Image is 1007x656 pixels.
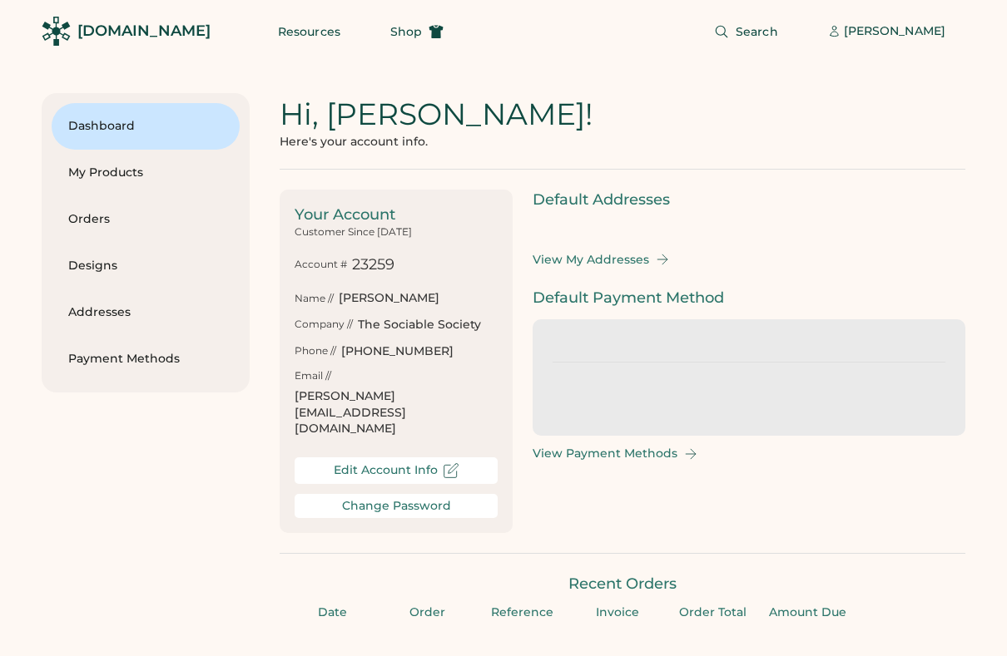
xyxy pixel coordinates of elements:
[295,388,498,437] div: [PERSON_NAME][EMAIL_ADDRESS][DOMAIN_NAME]
[42,17,71,46] img: Rendered Logo - Screens
[295,225,412,239] div: Customer Since [DATE]
[295,344,336,358] div: Phone //
[533,288,965,308] div: Default Payment Method
[68,165,223,181] div: My Products
[334,463,438,477] div: Edit Account Info
[290,604,375,621] div: Date
[68,351,223,367] div: Payment Methods
[280,93,593,135] div: Hi, [PERSON_NAME]!
[68,258,223,274] div: Designs
[533,190,965,210] div: Default Addresses
[295,292,334,306] div: Name //
[912,382,945,416] img: yH5BAEAAAAALAAAAAABAAEAAAIBRAA7
[68,118,223,135] div: Dashboard
[258,15,360,48] button: Resources
[68,211,223,228] div: Orders
[358,317,481,333] div: The Sociable Society
[295,369,331,383] div: Email //
[390,26,422,37] span: Shop
[384,604,469,621] div: Order
[575,604,660,621] div: Invoice
[339,290,439,307] div: [PERSON_NAME]
[480,604,565,621] div: Reference
[694,15,798,48] button: Search
[295,258,347,272] div: Account #
[670,604,755,621] div: Order Total
[765,604,850,621] div: Amount Due
[68,304,223,321] div: Addresses
[844,23,945,40] div: [PERSON_NAME]
[533,253,649,267] div: View My Addresses
[736,26,778,37] span: Search
[280,135,428,149] div: Here's your account info.
[77,21,211,42] div: [DOMAIN_NAME]
[295,205,498,225] div: Your Account
[295,318,353,332] div: Company //
[341,343,454,360] div: [PHONE_NUMBER]
[342,499,451,513] div: Change Password
[352,254,394,275] div: 23259
[370,15,464,48] button: Shop
[280,574,965,594] div: Recent Orders
[533,446,677,461] div: View Payment Methods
